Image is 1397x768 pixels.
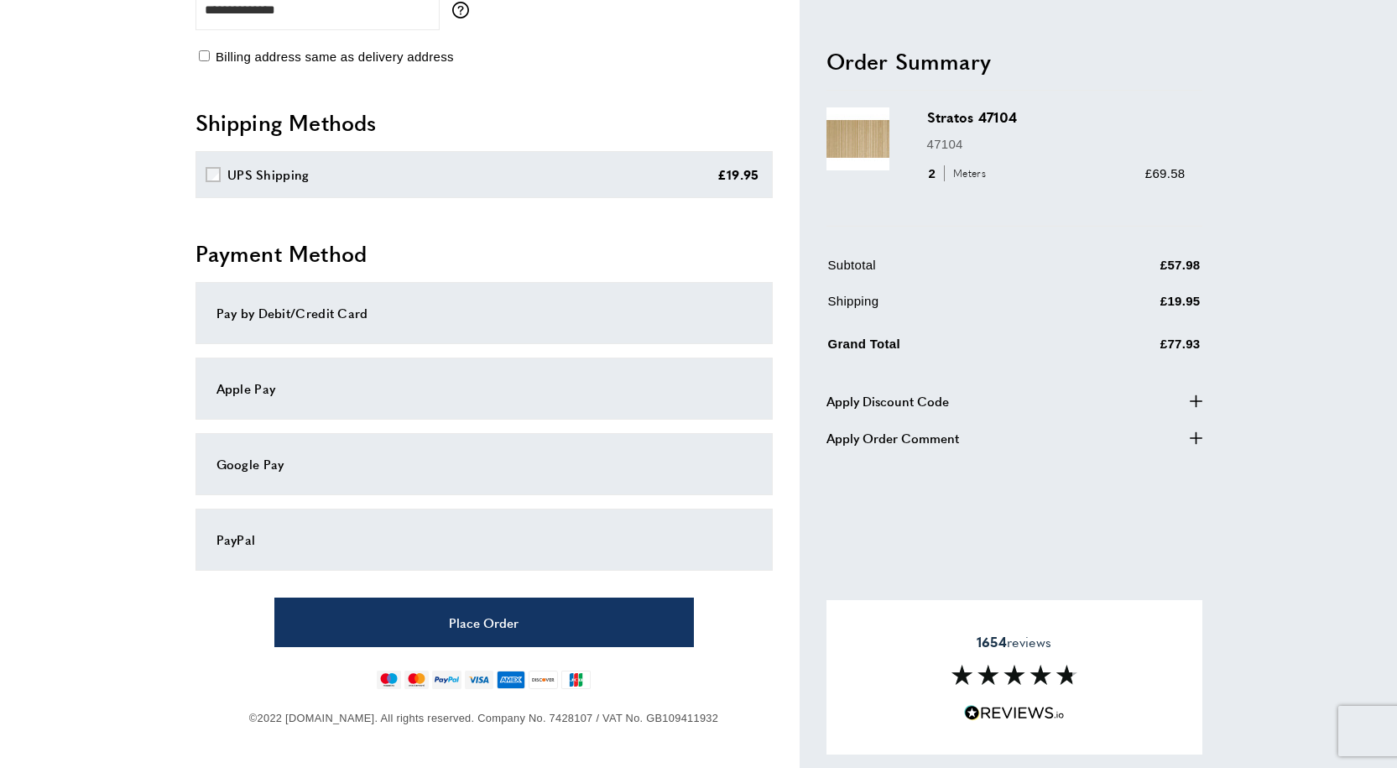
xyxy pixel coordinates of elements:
[927,133,1186,154] p: 47104
[216,303,752,323] div: Pay by Debit/Credit Card
[944,165,990,181] span: Meters
[497,671,526,689] img: american-express
[826,427,959,447] span: Apply Order Comment
[465,671,493,689] img: visa
[826,390,949,410] span: Apply Discount Code
[274,598,694,647] button: Place Order
[1068,330,1200,366] td: £77.93
[432,671,461,689] img: paypal
[826,107,889,170] img: Stratos 47104
[977,634,1051,650] span: reviews
[828,290,1067,323] td: Shipping
[195,107,773,138] h2: Shipping Methods
[377,671,401,689] img: maestro
[227,165,310,185] div: UPS Shipping
[404,671,429,689] img: mastercard
[1145,165,1186,180] span: £69.58
[452,2,477,18] button: More information
[828,330,1067,366] td: Grand Total
[964,705,1065,721] img: Reviews.io 5 stars
[216,530,752,550] div: PayPal
[927,163,992,183] div: 2
[199,50,210,61] input: Billing address same as delivery address
[249,712,718,724] span: ©2022 [DOMAIN_NAME]. All rights reserved. Company No. 7428107 / VAT No. GB109411932
[216,379,752,399] div: Apple Pay
[195,238,773,269] h2: Payment Method
[529,671,558,689] img: discover
[216,50,454,64] span: Billing address same as delivery address
[826,45,1202,76] h2: Order Summary
[717,165,759,185] div: £19.95
[561,671,591,689] img: jcb
[927,107,1186,127] h3: Stratos 47104
[951,665,1077,685] img: Reviews section
[1068,254,1200,287] td: £57.98
[1068,290,1200,323] td: £19.95
[977,632,1007,651] strong: 1654
[828,254,1067,287] td: Subtotal
[216,454,752,474] div: Google Pay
